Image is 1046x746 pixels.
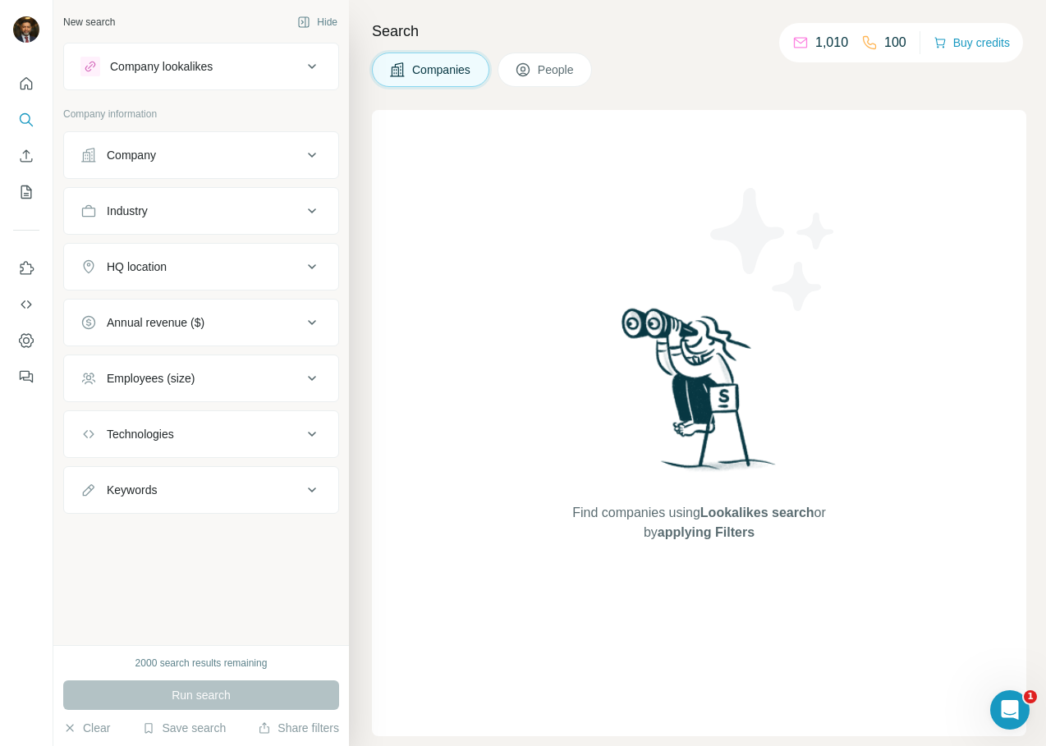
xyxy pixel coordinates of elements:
button: Enrich CSV [13,141,39,171]
div: Annual revenue ($) [107,314,204,331]
button: Search [13,105,39,135]
button: Buy credits [934,31,1010,54]
img: Surfe Illustration - Stars [700,176,847,323]
iframe: Intercom live chat [990,690,1030,730]
div: Employees (size) [107,370,195,387]
button: Keywords [64,470,338,510]
button: Feedback [13,362,39,391]
button: HQ location [64,247,338,286]
button: Industry [64,191,338,231]
p: Company information [63,107,339,121]
p: 1,010 [815,33,848,53]
img: Avatar [13,16,39,43]
button: Clear [63,720,110,736]
div: Company lookalikes [110,58,213,75]
h4: Search [372,20,1026,43]
span: Find companies using or by [567,503,830,542]
button: Company lookalikes [64,47,338,86]
div: HQ location [107,259,167,275]
button: Dashboard [13,326,39,355]
p: 100 [884,33,906,53]
button: Use Surfe API [13,290,39,319]
button: Quick start [13,69,39,98]
span: Companies [412,62,472,78]
button: Annual revenue ($) [64,303,338,342]
div: Industry [107,203,148,219]
button: Use Surfe on LinkedIn [13,254,39,283]
div: 2000 search results remaining [135,656,268,670]
button: Hide [286,10,349,34]
div: Company [107,147,156,163]
div: Keywords [107,482,157,498]
button: Company [64,135,338,175]
div: Technologies [107,426,174,442]
span: 1 [1024,690,1037,703]
button: My lists [13,177,39,207]
button: Share filters [258,720,339,736]
span: Lookalikes search [700,506,814,519]
span: applying Filters [658,525,755,539]
button: Technologies [64,414,338,454]
span: People [538,62,576,78]
button: Employees (size) [64,359,338,398]
button: Save search [142,720,226,736]
img: Surfe Illustration - Woman searching with binoculars [614,304,785,487]
div: New search [63,15,115,30]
